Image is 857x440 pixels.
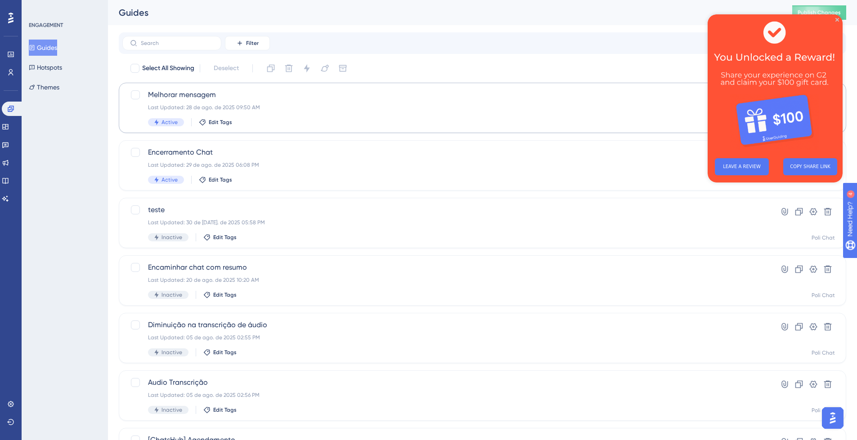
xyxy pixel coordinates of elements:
button: COPY SHARE LINK [76,144,130,161]
span: Deselect [214,63,239,74]
span: Melhorar mensagem [148,89,745,100]
button: Hotspots [29,59,62,76]
div: Poli Chat [812,407,835,414]
div: Last Updated: 30 de [DATE]. de 2025 05:58 PM [148,219,745,226]
span: Select All Showing [142,63,194,74]
button: Edit Tags [199,176,232,183]
div: 4 [63,4,65,12]
span: Edit Tags [213,234,237,241]
div: Poli Chat [812,292,835,299]
button: Edit Tags [203,406,237,413]
div: Last Updated: 05 de ago. de 2025 02:56 PM [148,391,745,399]
span: Publish Changes [798,9,841,16]
button: Guides [29,40,57,56]
div: Last Updated: 28 de ago. de 2025 09:50 AM [148,104,745,111]
button: LEAVE A REVIEW [7,144,61,161]
button: Edit Tags [203,349,237,356]
span: Active [162,119,178,126]
span: Filter [246,40,259,47]
button: Edit Tags [199,119,232,126]
div: Poli Chat [812,234,835,241]
div: Close Preview [128,4,131,7]
span: Inactive [162,406,182,413]
div: ENGAGEMENT [29,22,63,29]
span: Encerramento Chat [148,147,745,158]
span: Edit Tags [209,119,232,126]
span: Encaminhar chat com resumo [148,262,745,273]
span: Inactive [162,291,182,298]
button: Filter [225,36,270,50]
button: Deselect [206,60,247,76]
span: Need Help? [21,2,56,13]
span: Diminuição na transcrição de áudio [148,320,745,330]
span: Active [162,176,178,183]
span: Edit Tags [213,349,237,356]
button: Publish Changes [792,5,846,20]
span: Edit Tags [213,291,237,298]
button: Edit Tags [203,234,237,241]
span: Audio Transcrição [148,377,745,388]
span: Edit Tags [213,406,237,413]
div: Guides [119,6,770,19]
div: Last Updated: 20 de ago. de 2025 10:20 AM [148,276,745,284]
button: Themes [29,79,59,95]
span: Inactive [162,349,182,356]
span: Inactive [162,234,182,241]
div: Poli Chat [812,349,835,356]
iframe: UserGuiding AI Assistant Launcher [819,404,846,431]
div: Last Updated: 29 de ago. de 2025 06:08 PM [148,161,745,169]
button: Edit Tags [203,291,237,298]
input: Search [141,40,214,46]
span: teste [148,204,745,215]
div: Last Updated: 05 de ago. de 2025 02:55 PM [148,334,745,341]
span: Edit Tags [209,176,232,183]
